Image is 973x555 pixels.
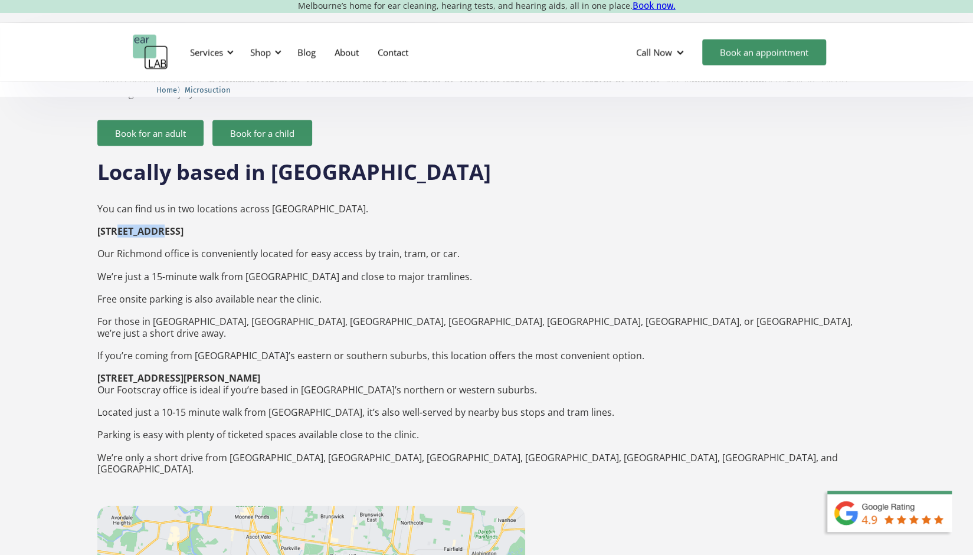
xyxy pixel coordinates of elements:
p: Some individuals than can be naturally removed, which can occur due to various health conditions.... [97,54,876,100]
a: Home [156,84,177,95]
div: Call Now [636,47,672,58]
div: Call Now [627,35,696,70]
div: Shop [243,35,285,70]
a: Book for an adult [97,120,204,146]
a: home [133,35,168,70]
p: You can find us in two locations across [GEOGRAPHIC_DATA]. Our Richmond office is conveniently lo... [97,192,876,497]
a: Microsuction [185,84,231,95]
a: Blog [288,35,325,70]
a: Contact [368,35,418,70]
strong: [STREET_ADDRESS][PERSON_NAME] [97,372,260,385]
div: Services [190,47,223,58]
h2: Locally based in [GEOGRAPHIC_DATA] [97,146,876,186]
li: 〉 [156,84,185,96]
a: Book an appointment [702,40,826,65]
a: About [325,35,368,70]
div: Services [183,35,237,70]
span: Microsuction [185,86,231,94]
a: Book for a child [212,120,312,146]
span: Home [156,86,177,94]
div: Shop [250,47,271,58]
strong: [STREET_ADDRESS] ‍ [97,225,184,238]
